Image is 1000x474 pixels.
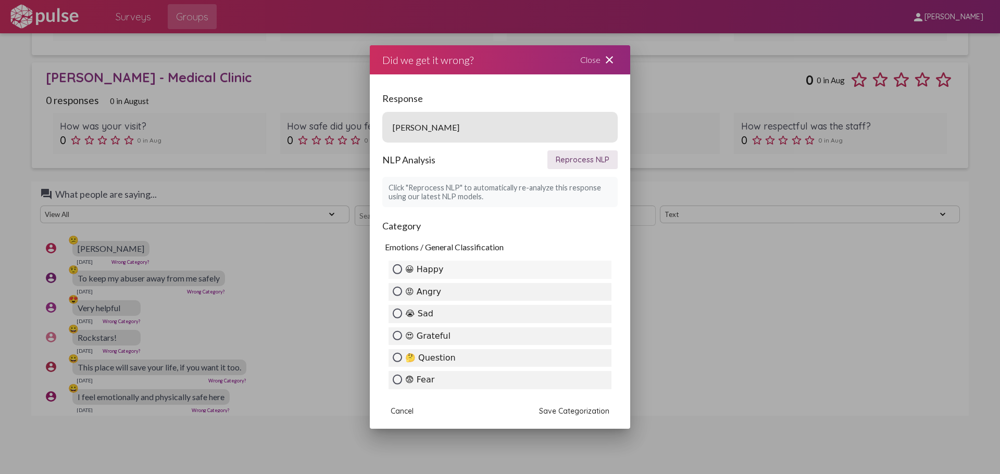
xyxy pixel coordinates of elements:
[556,155,609,164] span: Reprocess NLP
[603,54,616,66] mat-icon: close
[393,287,402,296] input: 😡 Angry
[391,406,414,416] span: Cancel
[389,305,611,323] label: 😭 Sad
[389,283,611,301] label: 😡 Angry
[393,264,402,274] input: 😀 Happy
[389,349,611,367] label: 🤔 Question
[389,261,611,278] label: 😀 Happy
[382,85,618,112] div: Response
[382,212,618,239] div: Category
[389,327,611,345] label: 😍 Grateful
[568,45,630,74] div: Close
[382,143,618,177] div: NLP Analysis
[393,375,402,384] input: 😨 Fear
[382,239,618,254] div: Emotions / General Classification
[547,150,618,169] button: Reprocess NLP
[382,52,473,68] div: Did we get it wrong?
[382,402,422,420] button: Cancel
[539,406,609,416] span: Save Categorization
[393,353,402,362] input: 🤔 Question
[389,371,611,389] label: 😨 Fear
[393,330,402,340] input: 😍 Grateful
[382,177,618,207] div: Click "Reprocess NLP" to automatically re-analyze this response using our latest NLP models.
[393,309,402,318] input: 😭 Sad
[531,402,618,420] button: Save Categorization
[382,112,618,143] div: [PERSON_NAME]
